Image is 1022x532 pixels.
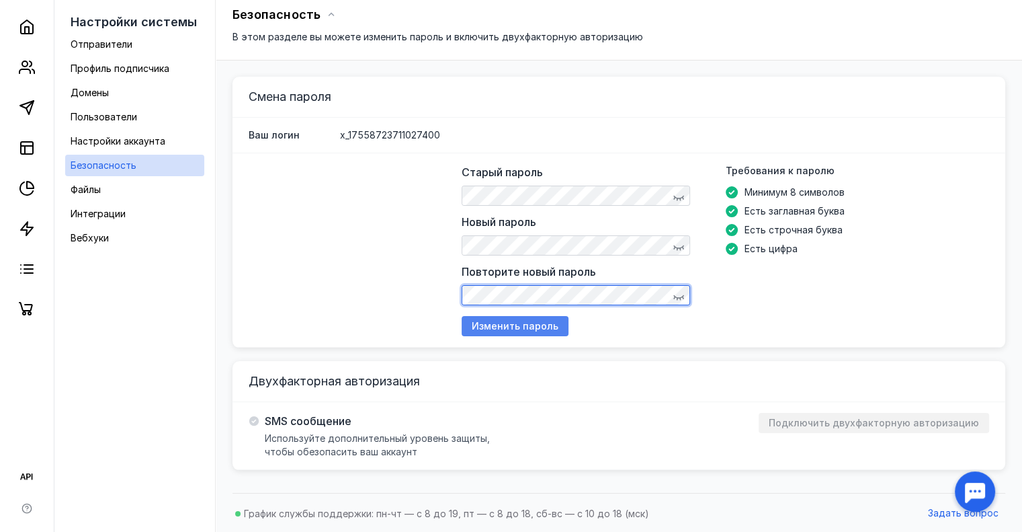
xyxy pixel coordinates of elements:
span: Вебхуки [71,232,109,243]
span: Файлы [71,184,101,195]
a: Отправители [65,34,204,55]
span: Безопасность [71,159,136,171]
a: Безопасность [65,155,204,176]
a: Файлы [65,179,204,200]
span: Отправители [71,38,132,50]
span: В этом разделе вы можете изменить пароль и включить двухфакторную авторизацию [232,31,643,42]
span: SMS сообщение [265,414,351,428]
span: Новый пароль [462,215,536,229]
span: Задать вопрос [928,508,998,519]
span: Интеграции [71,208,126,219]
a: Профиль подписчика [65,58,204,79]
a: Пользователи [65,106,204,128]
a: Настройки аккаунта [65,130,204,152]
span: Пользователи [71,111,137,122]
span: Есть цифра [744,242,797,256]
span: Есть строчная буква [744,223,842,237]
button: Изменить пароль [462,316,568,336]
span: Настройки системы [71,15,197,29]
span: Изменить пароль [472,321,558,332]
a: Домены [65,82,204,104]
span: x_17558723711027400 [340,128,440,142]
span: График службы поддержки: пн-чт — с 8 до 19, пт — с 8 до 18, сб-вс — с 10 до 18 (мск) [244,508,649,519]
span: Ваш логин [249,129,300,141]
span: Старый пароль [462,165,543,179]
span: Двухфакторная авторизация [249,374,420,388]
button: Задать вопрос [921,504,1005,524]
span: Повторите новый пароль [462,265,596,278]
span: Требования к паролю [725,165,834,176]
span: Домены [71,87,109,98]
span: Минимум 8 символов [744,186,844,199]
span: Безопасность [232,7,321,22]
span: Смена пароля [249,89,331,104]
a: Вебхуки [65,227,204,249]
span: Профиль подписчика [71,63,169,74]
span: Настройки аккаунта [71,135,165,147]
a: Интеграции [65,203,204,225]
span: Используйте дополнительный уровень защиты, чтобы обезопасить ваш аккаунт [265,432,490,457]
span: Есть заглавная буква [744,204,844,218]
